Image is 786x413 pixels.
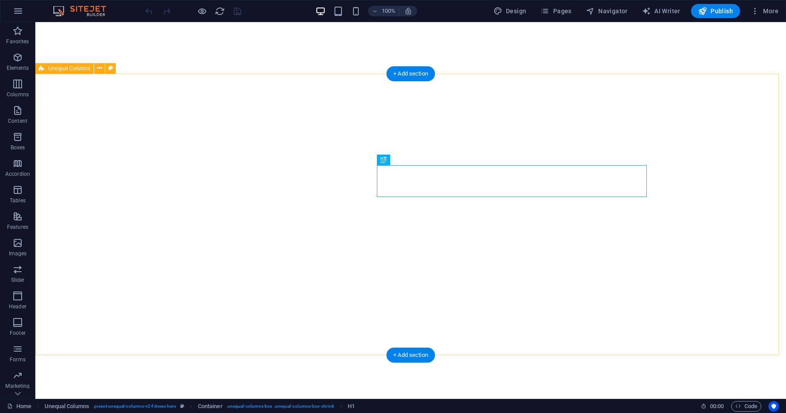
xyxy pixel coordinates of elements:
[180,404,184,409] i: This element is a customizable preset
[11,277,25,284] p: Slider
[7,91,29,98] p: Columns
[7,64,29,72] p: Elements
[368,6,399,16] button: 100%
[710,401,724,412] span: 00 00
[197,6,207,16] button: Click here to leave preview mode and continue editing
[698,7,733,15] span: Publish
[10,197,26,204] p: Tables
[5,383,30,390] p: Marketing
[198,401,223,412] span: Click to select. Double-click to edit
[7,401,31,412] a: Click to cancel selection. Double-click to open Pages
[9,303,27,310] p: Header
[215,6,225,16] i: Reload page
[751,7,778,15] span: More
[10,330,26,337] p: Footer
[642,7,680,15] span: AI Writer
[386,66,435,81] div: + Add section
[537,4,575,18] button: Pages
[735,401,757,412] span: Code
[45,401,89,412] span: Click to select. Double-click to edit
[7,224,28,231] p: Features
[348,401,355,412] span: Click to select. Double-click to edit
[731,401,761,412] button: Code
[691,4,740,18] button: Publish
[490,4,530,18] button: Design
[716,403,718,409] span: :
[11,144,25,151] p: Boxes
[490,4,530,18] div: Design (Ctrl+Alt+Y)
[10,356,26,363] p: Forms
[5,171,30,178] p: Accordion
[381,6,395,16] h6: 100%
[386,348,435,363] div: + Add section
[768,401,779,412] button: Usercentrics
[51,6,117,16] img: Editor Logo
[8,117,27,125] p: Content
[701,401,724,412] h6: Session time
[6,38,29,45] p: Favorites
[582,4,631,18] button: Navigator
[586,7,628,15] span: Navigator
[214,6,225,16] button: reload
[45,401,355,412] nav: breadcrumb
[747,4,782,18] button: More
[540,7,571,15] span: Pages
[404,7,412,15] i: On resize automatically adjust zoom level to fit chosen device.
[494,7,527,15] span: Design
[9,250,27,257] p: Images
[48,66,90,71] span: Unequal Columns
[226,401,334,412] span: . unequal-columns-box .unequal-columns-box-shrink
[93,401,177,412] span: . preset-unequal-columns-v2-fitness-hero
[638,4,684,18] button: AI Writer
